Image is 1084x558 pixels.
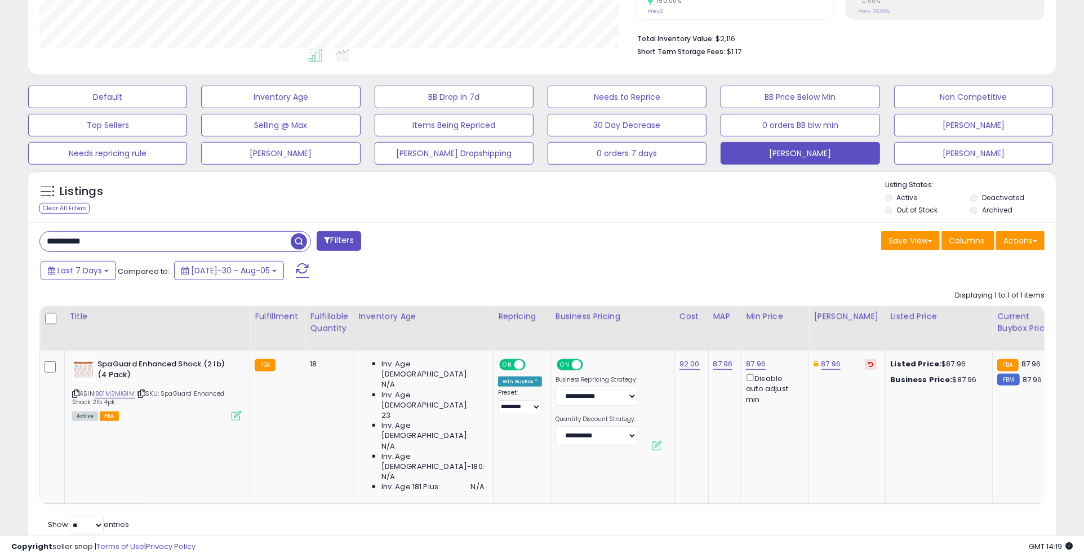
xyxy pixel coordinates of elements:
a: 87.96 [821,358,841,370]
button: BB Price Below Min [721,86,879,108]
span: All listings currently available for purchase on Amazon [72,411,98,421]
div: seller snap | | [11,542,196,552]
label: Quantity Discount Strategy: [556,415,637,423]
label: Archived [982,205,1012,215]
a: 87.96 [713,358,733,370]
span: Compared to: [118,266,170,277]
button: Needs to Reprice [548,86,707,108]
button: Non Competitive [894,86,1053,108]
div: Cost [679,311,704,322]
button: Last 7 Days [41,261,116,280]
span: OFF [581,360,599,370]
div: Current Buybox Price [997,311,1055,334]
button: BB Drop in 7d [375,86,534,108]
span: 23 [381,410,390,420]
span: Columns [949,235,984,246]
button: 0 orders BB blw min [721,114,879,136]
button: [PERSON_NAME] [721,142,879,165]
span: 87.96 [1021,358,1041,369]
span: OFF [524,360,542,370]
span: $1.17 [727,46,741,57]
button: [PERSON_NAME] [201,142,360,165]
span: Inv. Age [DEMOGRAPHIC_DATA]: [381,390,485,410]
a: Terms of Use [96,541,144,552]
b: Business Price: [890,374,952,385]
span: ON [558,360,572,370]
span: [DATE]-30 - Aug-05 [191,265,270,276]
div: Listed Price [890,311,988,322]
button: Inventory Age [201,86,360,108]
small: FBA [997,359,1018,371]
div: Title [69,311,245,322]
b: Short Term Storage Fees: [637,47,725,56]
button: Default [28,86,187,108]
span: Show: entries [48,519,129,530]
a: B01M3MIGIM [95,389,135,398]
button: Filters [317,231,361,251]
button: [PERSON_NAME] [894,114,1053,136]
div: 18 [310,359,345,369]
button: Save View [881,231,940,250]
span: | SKU: SpaGuard Enhanced Shock 2lb 4pk [72,389,224,406]
span: Inv. Age [DEMOGRAPHIC_DATA]-180: [381,451,485,472]
span: N/A [471,482,485,492]
span: 87.96 [1023,374,1042,385]
small: Prev: 2 [648,8,663,15]
div: Repricing [498,311,546,322]
div: Fulfillable Quantity [310,311,349,334]
small: FBM [997,374,1019,386]
small: Prev: -28.08% [858,8,890,15]
div: MAP [713,311,737,322]
div: Win BuyBox * [498,377,542,387]
li: $2,116 [637,31,1036,45]
label: Out of Stock [896,205,938,215]
div: Fulfillment [255,311,300,322]
img: 41ZPuWjnQYL._SL40_.jpg [72,359,95,382]
label: Deactivated [982,193,1024,202]
b: Listed Price: [890,358,941,369]
button: [DATE]-30 - Aug-05 [174,261,284,280]
button: Selling @ Max [201,114,360,136]
span: Inv. Age [DEMOGRAPHIC_DATA]: [381,359,485,379]
button: Top Sellers [28,114,187,136]
div: [PERSON_NAME] [814,311,881,322]
span: FBA [100,411,119,421]
span: N/A [381,472,395,482]
div: Min Price [746,311,804,322]
h5: Listings [60,184,103,200]
span: N/A [381,379,395,389]
div: $87.96 [890,359,984,369]
a: 92.00 [679,358,700,370]
button: 0 orders 7 days [548,142,707,165]
div: Displaying 1 to 1 of 1 items [955,290,1045,301]
span: Inv. Age [DEMOGRAPHIC_DATA]: [381,420,485,441]
button: Columns [941,231,994,250]
a: 87.96 [746,358,766,370]
button: 30 Day Decrease [548,114,707,136]
b: SpaGuard Enhanced Shock (2 lb) (4 Pack) [97,359,234,383]
p: Listing States: [885,180,1056,191]
span: 2025-08-13 14:19 GMT [1029,541,1073,552]
button: Needs repricing rule [28,142,187,165]
button: [PERSON_NAME] [894,142,1053,165]
div: Business Pricing [556,311,670,322]
button: [PERSON_NAME] Dropshipping [375,142,534,165]
div: ASIN: [72,359,241,419]
small: FBA [255,359,276,371]
label: Business Repricing Strategy: [556,376,637,384]
div: $87.96 [890,375,984,385]
span: Last 7 Days [57,265,102,276]
div: Inventory Age [359,311,488,322]
label: Active [896,193,917,202]
span: N/A [381,441,395,451]
button: Actions [996,231,1045,250]
strong: Copyright [11,541,52,552]
b: Total Inventory Value: [637,34,714,43]
span: ON [500,360,514,370]
div: Preset: [498,389,542,414]
a: Privacy Policy [146,541,196,552]
div: Clear All Filters [39,203,90,214]
button: Items Being Repriced [375,114,534,136]
div: Disable auto adjust min [746,372,800,405]
span: Inv. Age 181 Plus: [381,482,441,492]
